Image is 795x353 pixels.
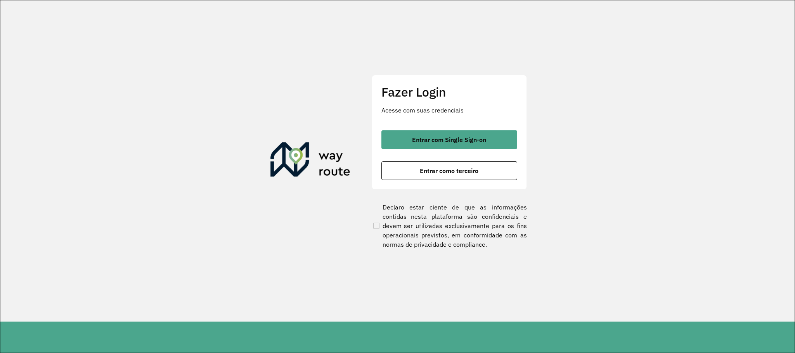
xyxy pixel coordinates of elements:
button: button [381,130,517,149]
label: Declaro estar ciente de que as informações contidas nesta plataforma são confidenciais e devem se... [372,202,527,249]
span: Entrar com Single Sign-on [412,137,486,143]
h2: Fazer Login [381,85,517,99]
img: Roteirizador AmbevTech [270,142,350,180]
p: Acesse com suas credenciais [381,106,517,115]
span: Entrar como terceiro [420,168,478,174]
button: button [381,161,517,180]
